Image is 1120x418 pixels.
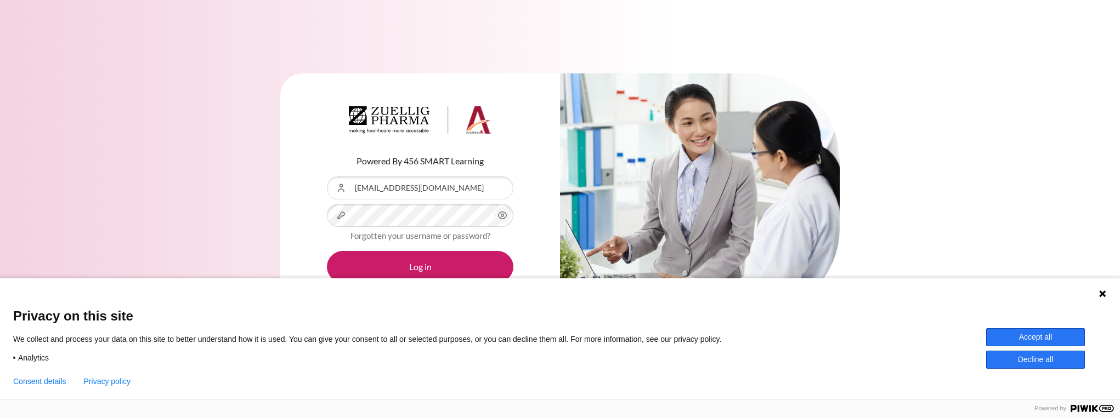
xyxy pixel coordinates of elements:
[986,328,1085,346] button: Accept all
[13,308,1107,324] span: Privacy on this site
[350,231,490,241] a: Forgotten your username or password?
[327,251,513,283] button: Log in
[327,176,513,199] input: Username or Email Address
[1030,405,1071,412] span: Powered by
[13,377,66,386] button: Consent details
[327,154,513,168] p: Powered By 456 SMART Learning
[84,377,131,386] a: Privacy policy
[13,334,738,344] p: We collect and process your data on this site to better understand how it is used. You can give y...
[18,353,49,363] span: Analytics
[986,351,1085,369] button: Decline all
[349,106,491,138] a: Architeck
[349,106,491,134] img: Architeck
